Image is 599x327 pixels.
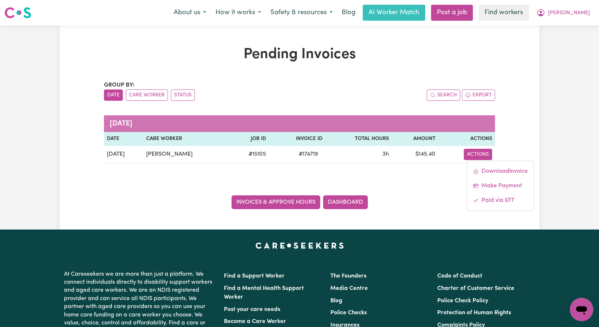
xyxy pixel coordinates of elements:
td: [PERSON_NAME] [143,146,230,163]
a: Post your care needs [224,307,280,312]
a: Mark invoice #174719 as paid via EFT [467,193,534,208]
button: sort invoices by paid status [171,89,195,101]
h1: Pending Invoices [104,46,495,63]
img: Careseekers logo [4,6,31,19]
td: # 15105 [230,146,269,163]
a: Careseekers logo [4,4,31,21]
button: My Account [532,5,595,20]
a: AI Worker Match [363,5,425,21]
td: [DATE] [104,146,143,163]
th: Job ID [230,132,269,146]
a: Blog [330,298,342,304]
th: Total Hours [325,132,392,146]
td: $ 145.40 [392,146,438,163]
span: Group by: [104,82,134,88]
a: Find a Mental Health Support Worker [224,286,304,300]
iframe: Button to launch messaging window, conversation in progress [570,298,593,321]
button: Safety & resources [266,5,337,20]
a: Post a job [431,5,473,21]
a: Dashboard [323,195,368,209]
a: Invoices & Approve Hours [232,195,320,209]
a: Find a Support Worker [224,273,285,279]
th: Care Worker [143,132,230,146]
button: sort invoices by date [104,89,123,101]
a: Charter of Customer Service [437,286,514,291]
button: Actions [464,149,492,160]
button: Export [462,89,495,101]
button: sort invoices by care worker [126,89,168,101]
a: Media Centre [330,286,368,291]
a: Become a Care Worker [224,319,286,324]
div: Actions [467,161,534,211]
caption: [DATE] [104,115,495,132]
span: # 174719 [294,150,322,159]
span: 3 hours [382,151,389,157]
a: Blog [337,5,360,21]
a: The Founders [330,273,366,279]
th: Invoice ID [269,132,325,146]
a: Make Payment [467,179,534,193]
button: Search [427,89,460,101]
a: Find workers [479,5,529,21]
a: Download invoice #174719 [467,164,534,179]
a: Careseekers home page [256,243,344,248]
span: [PERSON_NAME] [548,9,590,17]
a: Police Check Policy [437,298,488,304]
a: Protection of Human Rights [437,310,511,316]
a: Code of Conduct [437,273,482,279]
button: How it works [211,5,266,20]
th: Actions [438,132,495,146]
th: Date [104,132,143,146]
button: About us [169,5,211,20]
a: Police Checks [330,310,367,316]
th: Amount [392,132,438,146]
